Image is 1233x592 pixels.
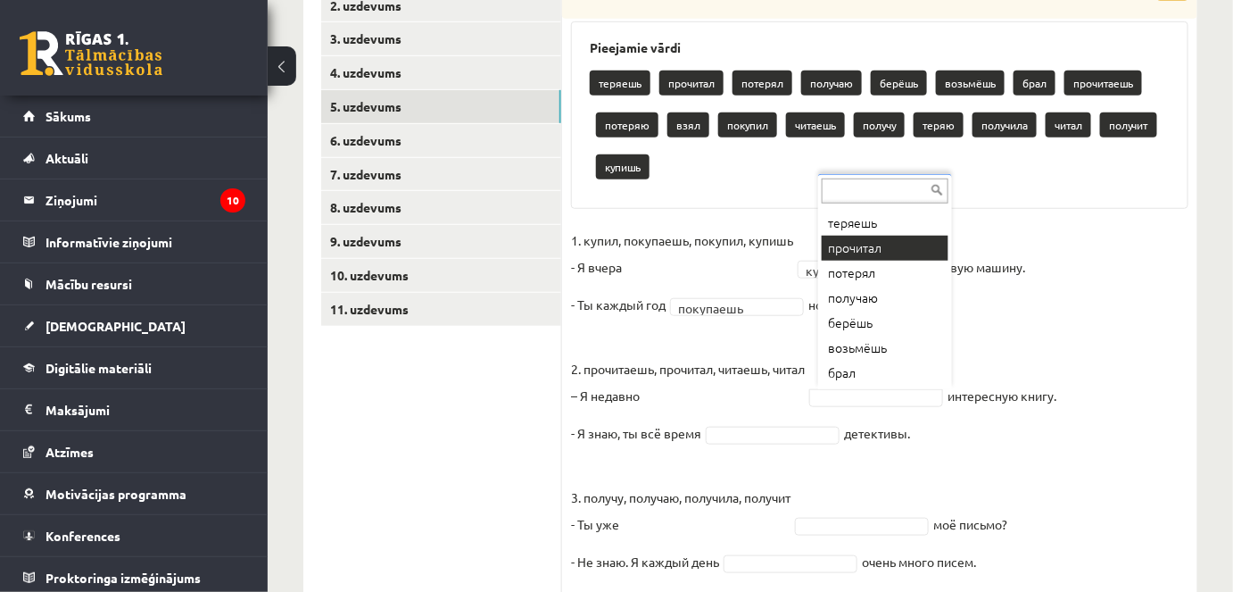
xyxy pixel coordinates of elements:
div: теряешь [822,211,948,236]
div: потерял [822,261,948,286]
div: брал [822,361,948,386]
div: прочитал [822,236,948,261]
div: возьмёшь [822,336,948,361]
div: получаю [822,286,948,311]
div: берёшь [822,311,948,336]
